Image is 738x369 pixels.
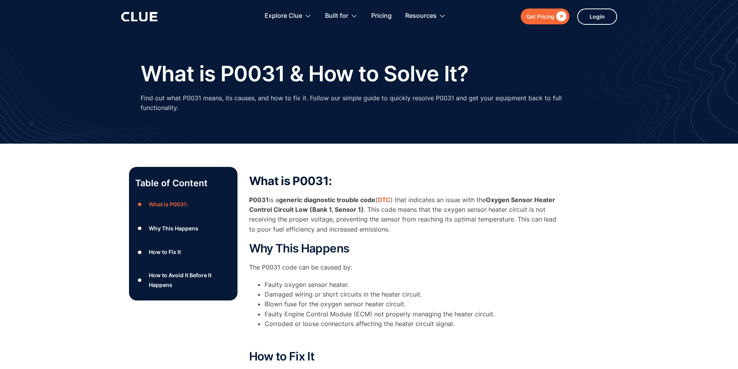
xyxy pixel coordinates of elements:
a: Get Pricing [521,9,569,24]
li: Damaged wiring or short circuits in the heater circuit. [265,290,559,299]
strong: What is P0031: [249,174,332,188]
p: The P0031 code can be caused by: [249,263,559,272]
li: Blown fuse for the oxygen sensor heater circuit. [265,299,559,309]
a: Login [577,9,617,25]
a: ●Why This Happens [135,223,231,234]
div: Resources [405,4,446,28]
h2: How to Fix It [249,350,559,363]
div: ● [135,223,145,234]
p: Table of Content [135,177,231,189]
div: What is P0031: [149,199,188,209]
p: ‍ [249,333,559,342]
li: Faulty Engine Control Module (ECM) not properly managing the heater circuit. [265,309,559,319]
div: Built for [325,4,358,28]
div: Built for [325,4,348,28]
div: Explore Clue [265,4,311,28]
div: ● [135,246,145,258]
li: Faulty oxygen sensor heater. [265,280,559,290]
h2: Why This Happens [249,242,559,255]
p: is a ( ) that indicates an issue with the . This code means that the oxygen sensor heater circuit... [249,195,559,234]
div: How to Fix It [149,247,181,257]
a: DTC [378,196,391,204]
div:  [554,12,566,21]
a: Pricing [371,4,392,28]
a: ●What is P0031: [135,199,231,210]
li: Corroded or loose connectors affecting the heater circuit signal. [265,319,559,329]
div: Why This Happens [149,223,198,233]
strong: generic diagnostic trouble code [279,196,375,204]
div: Explore Clue [265,4,302,28]
div: ● [135,199,145,210]
strong: P0031 [249,196,269,204]
div: How to Avoid It Before It Happens [149,270,231,290]
div: Resources [405,4,437,28]
div: Get Pricing [526,12,554,21]
div: ● [135,274,145,286]
h1: What is P0031 & How to Solve It? [141,62,468,86]
p: Find out what P0031 means, its causes, and how to fix it. Follow our simple guide to quickly reso... [141,93,598,113]
a: ●How to Avoid It Before It Happens [135,270,231,290]
a: ●How to Fix It [135,246,231,258]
